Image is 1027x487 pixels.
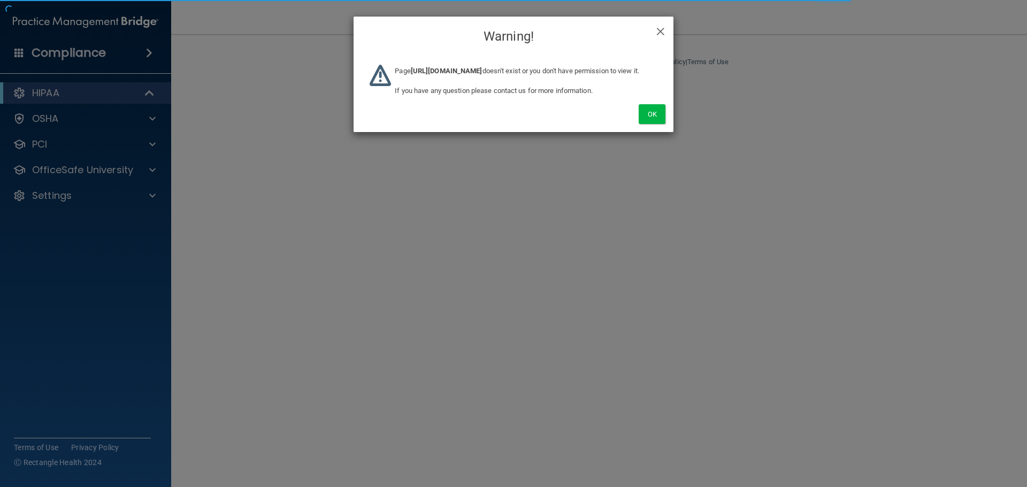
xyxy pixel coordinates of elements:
[370,65,391,86] img: warning-logo.669c17dd.png
[362,25,665,48] h4: Warning!
[411,67,482,75] b: [URL][DOMAIN_NAME]
[395,65,657,78] p: Page doesn't exist or you don't have permission to view it.
[639,104,665,124] button: Ok
[656,19,665,41] span: ×
[395,84,657,97] p: If you have any question please contact us for more information.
